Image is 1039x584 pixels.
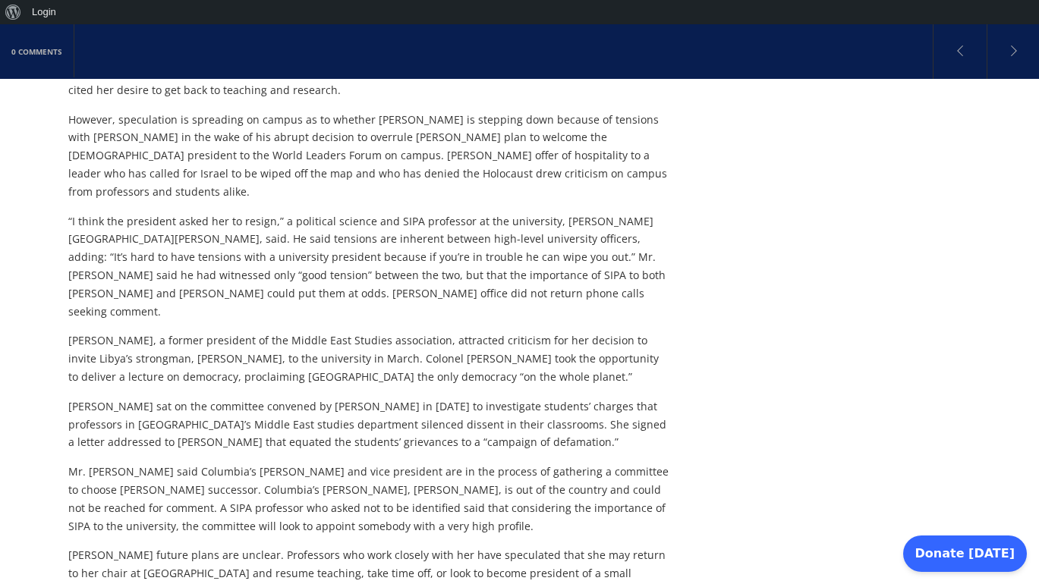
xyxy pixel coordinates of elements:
p: [PERSON_NAME] sat on the committee convened by [PERSON_NAME] in [DATE] to investigate students’ c... [68,397,670,451]
p: Mr. [PERSON_NAME] said Columbia’s [PERSON_NAME] and vice president are in the process of gatherin... [68,463,670,535]
p: “I think the president asked her to resign,” a political science and SIPA professor at the univer... [68,212,670,321]
p: [PERSON_NAME], a former president of the Middle East Studies association, attracted criticism for... [68,331,670,385]
p: However, speculation is spreading on campus as to whether [PERSON_NAME] is stepping down because ... [68,111,670,201]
